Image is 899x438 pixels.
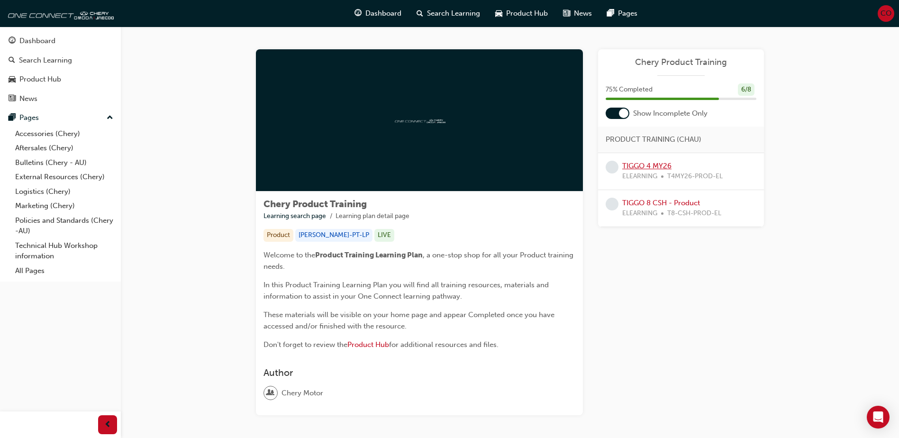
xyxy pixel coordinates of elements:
span: Chery Motor [282,388,323,399]
a: TIGGO 8 CSH - Product [622,199,700,207]
span: ELEARNING [622,208,657,219]
div: Pages [19,112,39,123]
button: DashboardSearch LearningProduct HubNews [4,30,117,109]
a: Learning search page [263,212,326,220]
span: Dashboard [365,8,401,19]
span: CO [881,8,891,19]
a: Product Hub [4,71,117,88]
span: up-icon [107,112,113,124]
span: for additional resources and files. [389,340,499,349]
a: Technical Hub Workshop information [11,238,117,264]
div: 6 / 8 [738,83,754,96]
a: Accessories (Chery) [11,127,117,141]
div: News [19,93,37,104]
img: oneconnect [5,4,114,23]
span: Show Incomplete Only [633,108,708,119]
a: Logistics (Chery) [11,184,117,199]
span: In this Product Training Learning Plan you will find all training resources, materials and inform... [263,281,551,301]
span: News [574,8,592,19]
a: All Pages [11,264,117,278]
a: External Resources (Chery) [11,170,117,184]
span: Search Learning [427,8,480,19]
span: learningRecordVerb_NONE-icon [606,161,618,173]
a: Search Learning [4,52,117,69]
span: guage-icon [9,37,16,46]
button: Pages [4,109,117,127]
span: , a one-stop shop for all your Product training needs. [263,251,575,271]
div: Product Hub [19,74,61,85]
a: Chery Product Training [606,57,756,68]
span: T8-CSH-PROD-EL [667,208,721,219]
span: T4MY26-PROD-EL [667,171,723,182]
img: oneconnect [393,116,445,125]
span: car-icon [495,8,502,19]
a: Dashboard [4,32,117,50]
span: search-icon [9,56,15,65]
div: [PERSON_NAME]-PT-LP [295,229,372,242]
span: Pages [618,8,637,19]
a: News [4,90,117,108]
span: search-icon [417,8,423,19]
span: pages-icon [607,8,614,19]
span: guage-icon [354,8,362,19]
span: car-icon [9,75,16,84]
a: Marketing (Chery) [11,199,117,213]
div: Dashboard [19,36,55,46]
span: Welcome to the [263,251,315,259]
a: Product Hub [347,340,389,349]
a: pages-iconPages [599,4,645,23]
span: prev-icon [104,419,111,431]
span: PRODUCT TRAINING (CHAU) [606,134,701,145]
li: Learning plan detail page [336,211,409,222]
span: user-icon [267,387,274,399]
span: news-icon [563,8,570,19]
span: pages-icon [9,114,16,122]
span: Chery Product Training [263,199,367,210]
span: Don't forget to review the [263,340,347,349]
span: Product Hub [506,8,548,19]
h3: Author [263,367,575,378]
span: learningRecordVerb_NONE-icon [606,198,618,210]
a: TIGGO 4 MY26 [622,162,672,170]
div: LIVE [374,229,394,242]
div: Open Intercom Messenger [867,406,890,429]
span: 75 % Completed [606,84,653,95]
a: Aftersales (Chery) [11,141,117,155]
div: Product [263,229,293,242]
a: search-iconSearch Learning [409,4,488,23]
span: ELEARNING [622,171,657,182]
span: news-icon [9,95,16,103]
span: Product Training Learning Plan [315,251,423,259]
a: car-iconProduct Hub [488,4,555,23]
div: Search Learning [19,55,72,66]
a: Bulletins (Chery - AU) [11,155,117,170]
a: guage-iconDashboard [347,4,409,23]
a: news-iconNews [555,4,599,23]
button: CO [878,5,894,22]
a: Policies and Standards (Chery -AU) [11,213,117,238]
span: These materials will be visible on your home page and appear Completed once you have accessed and... [263,310,556,330]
